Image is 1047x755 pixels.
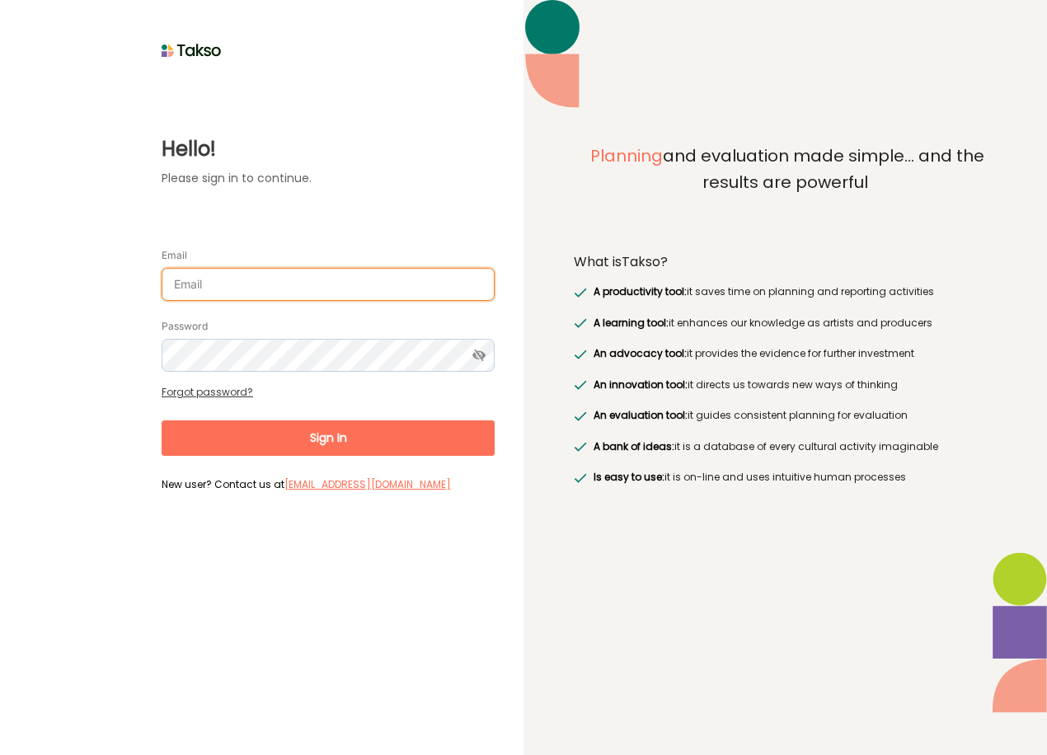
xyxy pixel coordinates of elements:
[589,345,913,362] label: it provides the evidence for further investment
[594,316,669,330] span: A learning tool:
[574,411,587,421] img: greenRight
[574,254,668,270] label: What is
[589,469,905,485] label: it is on-line and uses intuitive human processes
[589,407,907,424] label: it guides consistent planning for evaluation
[162,385,253,399] a: Forgot password?
[594,346,687,360] span: An advocacy tool:
[589,438,937,455] label: it is a database of every cultural activity imaginable
[162,420,495,456] button: Sign In
[594,470,664,484] span: Is easy to use:
[162,134,495,164] label: Hello!
[574,442,587,452] img: greenRight
[574,143,997,232] label: and evaluation made simple... and the results are powerful
[162,320,208,333] label: Password
[162,268,495,301] input: Email
[594,439,674,453] span: A bank of ideas:
[589,284,933,300] label: it saves time on planning and reporting activities
[574,318,587,328] img: greenRight
[284,477,451,491] a: [EMAIL_ADDRESS][DOMAIN_NAME]
[594,284,687,298] span: A productivity tool:
[594,377,688,392] span: An innovation tool:
[590,144,663,167] span: Planning
[574,380,587,390] img: greenRight
[284,476,451,493] label: [EMAIL_ADDRESS][DOMAIN_NAME]
[162,38,222,63] img: taksoLoginLogo
[574,473,587,483] img: greenRight
[574,288,587,298] img: greenRight
[594,408,688,422] span: An evaluation tool:
[162,249,187,262] label: Email
[622,252,668,271] span: Takso?
[162,170,495,187] label: Please sign in to continue.
[162,476,495,491] label: New user? Contact us at
[589,377,897,393] label: it directs us towards new ways of thinking
[574,349,587,359] img: greenRight
[589,315,932,331] label: it enhances our knowledge as artists and producers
